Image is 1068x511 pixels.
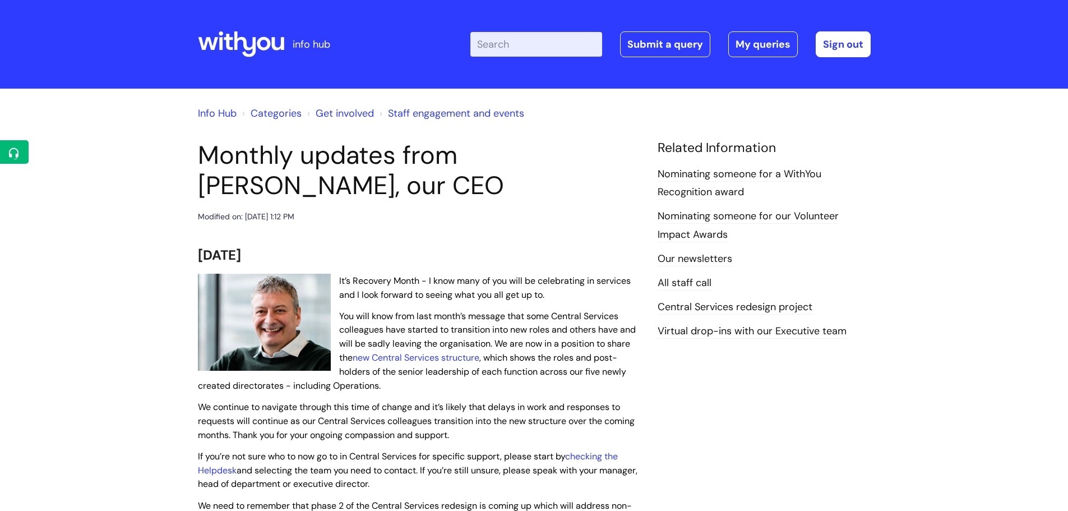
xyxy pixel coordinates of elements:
[198,450,618,476] a: checking the Helpdesk
[304,104,374,122] li: Get involved
[728,31,798,57] a: My queries
[198,450,637,490] span: If you’re not sure who to now go to in Central Services for specific support, please start by and...
[816,31,871,57] a: Sign out
[198,210,294,224] div: Modified on: [DATE] 1:12 PM
[658,209,839,242] a: Nominating someone for our Volunteer Impact Awards
[388,107,524,120] a: Staff engagement and events
[198,274,331,371] img: WithYou Chief Executive Simon Phillips pictured looking at the camera and smiling
[198,107,237,120] a: Info Hub
[339,275,631,301] span: It’s Recovery Month - I know many of you will be celebrating in services and I look forward to se...
[198,310,636,392] span: You will know from last month’s message that some Central Services colleagues have started to tra...
[239,104,302,122] li: Solution home
[658,167,821,200] a: Nominating someone for a WithYou Recognition award
[470,32,602,57] input: Search
[293,35,330,53] p: info hub
[470,31,871,57] div: | -
[658,300,812,315] a: Central Services redesign project
[251,107,302,120] a: Categories
[377,104,524,122] li: Staff engagement and events
[658,276,711,291] a: All staff call
[198,140,641,201] h1: Monthly updates from [PERSON_NAME], our CEO
[198,246,241,264] span: [DATE]
[658,252,732,266] a: Our newsletters
[353,352,479,363] a: new Central Services structure
[620,31,710,57] a: Submit a query
[658,324,847,339] a: Virtual drop-ins with our Executive team
[198,401,635,441] span: We continue to navigate through this time of change and it’s likely that delays in work and respo...
[316,107,374,120] a: Get involved
[658,140,871,156] h4: Related Information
